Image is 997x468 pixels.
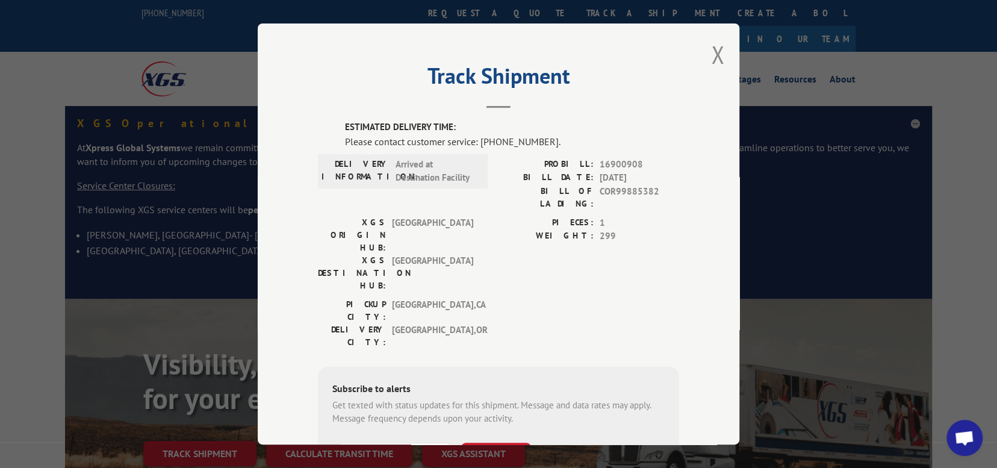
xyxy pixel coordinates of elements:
[711,39,724,70] button: Close modal
[498,216,594,229] label: PIECES:
[396,157,477,184] span: Arrived at Destination Facility
[318,298,386,323] label: PICKUP CITY:
[600,216,679,229] span: 1
[321,157,390,184] label: DELIVERY INFORMATION:
[498,229,594,243] label: WEIGHT:
[461,442,531,467] button: SUBSCRIBE
[318,67,679,90] h2: Track Shipment
[345,120,679,134] label: ESTIMATED DELIVERY TIME:
[318,254,386,292] label: XGS DESTINATION HUB:
[498,157,594,171] label: PROBILL:
[332,398,665,425] div: Get texted with status updates for this shipment. Message and data rates may apply. Message frequ...
[345,134,679,148] div: Please contact customer service: [PHONE_NUMBER].
[332,381,665,398] div: Subscribe to alerts
[498,171,594,185] label: BILL DATE:
[600,157,679,171] span: 16900908
[600,184,679,210] span: COR99885382
[498,184,594,210] label: BILL OF LADING:
[946,420,983,456] a: Open chat
[392,298,473,323] span: [GEOGRAPHIC_DATA] , CA
[392,216,473,254] span: [GEOGRAPHIC_DATA]
[318,216,386,254] label: XGS ORIGIN HUB:
[392,254,473,292] span: [GEOGRAPHIC_DATA]
[392,323,473,348] span: [GEOGRAPHIC_DATA] , OR
[600,229,679,243] span: 299
[337,442,452,467] input: Phone Number
[600,171,679,185] span: [DATE]
[318,323,386,348] label: DELIVERY CITY:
